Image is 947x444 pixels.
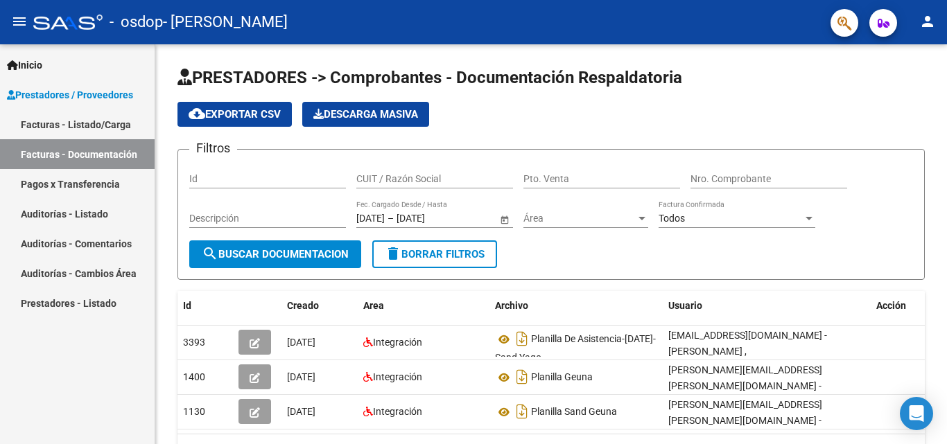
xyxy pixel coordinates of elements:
button: Exportar CSV [177,102,292,127]
span: Archivo [495,300,528,311]
span: - osdop [110,7,163,37]
span: [EMAIL_ADDRESS][DOMAIN_NAME] - [PERSON_NAME] , [668,330,827,357]
span: Área [523,213,636,224]
span: [PERSON_NAME][EMAIL_ADDRESS][PERSON_NAME][DOMAIN_NAME] - [PERSON_NAME] [668,399,822,442]
span: Planilla Geuna [531,372,593,383]
span: Todos [659,213,685,224]
span: Prestadores / Proveedores [7,87,133,103]
mat-icon: menu [11,13,28,30]
span: Creado [287,300,319,311]
div: Open Intercom Messenger [900,397,933,430]
datatable-header-cell: Acción [871,291,940,321]
span: Buscar Documentacion [202,248,349,260]
i: Descargar documento [513,400,531,423]
datatable-header-cell: Area [358,291,489,321]
span: Area [363,300,384,311]
input: Fecha inicio [356,213,385,224]
app-download-masive: Descarga masiva de comprobantes (adjuntos) [302,102,429,127]
span: – [388,213,394,224]
span: Integración [373,337,422,348]
span: 1400 [183,371,205,382]
span: Exportar CSV [189,108,281,121]
button: Descarga Masiva [302,102,429,127]
button: Borrar Filtros [372,240,497,268]
datatable-header-cell: Id [177,291,233,321]
datatable-header-cell: Archivo [489,291,663,321]
span: Id [183,300,191,311]
span: Borrar Filtros [385,248,485,260]
h3: Filtros [189,139,237,158]
mat-icon: person [919,13,936,30]
mat-icon: search [202,245,218,262]
span: Inicio [7,57,42,73]
span: Planilla Sand Geuna [531,407,617,418]
span: Usuario [668,300,702,311]
datatable-header-cell: Creado [281,291,358,321]
mat-icon: cloud_download [189,105,205,122]
span: [DATE] [287,371,315,382]
i: Descargar documento [513,366,531,388]
datatable-header-cell: Usuario [663,291,871,321]
input: Fecha fin [397,213,464,224]
span: Integración [373,406,422,417]
span: 3393 [183,337,205,348]
span: [DATE] [287,337,315,348]
button: Buscar Documentacion [189,240,361,268]
span: Integración [373,371,422,382]
span: - [PERSON_NAME] [163,7,288,37]
span: [DATE] [287,406,315,417]
span: Acción [876,300,906,311]
span: Descarga Masiva [313,108,418,121]
mat-icon: delete [385,245,401,262]
span: [PERSON_NAME][EMAIL_ADDRESS][PERSON_NAME][DOMAIN_NAME] - [PERSON_NAME] [668,364,822,407]
span: 1130 [183,406,205,417]
span: PRESTADORES -> Comprobantes - Documentación Respaldatoria [177,68,682,87]
span: Planilla De Asistencia-[DATE]- Sand Yago [495,334,656,364]
button: Open calendar [497,212,512,227]
i: Descargar documento [513,328,531,350]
